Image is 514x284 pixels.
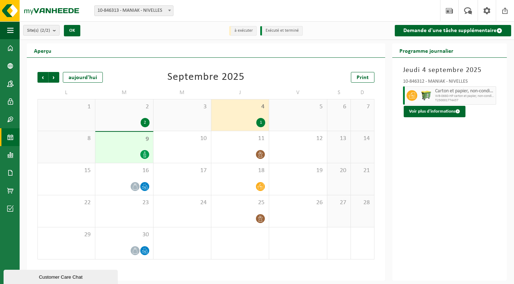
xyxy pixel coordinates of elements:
span: 2 [99,103,149,111]
a: Demande d'une tâche supplémentaire [395,25,511,36]
a: Print [351,72,374,83]
span: 28 [354,199,371,207]
span: 10-846313 - MANIAK - NIVELLES [94,5,173,16]
span: 15 [41,167,91,175]
span: 5 [273,103,323,111]
span: 12 [273,135,323,143]
span: Carton et papier, non-conditionné (industriel) [435,88,494,94]
span: WB-0660-HP carton et papier, non-conditionné (industriel) [435,94,494,98]
div: 10-846312 - MANIAK - NIVELLES [403,79,496,86]
span: 22 [41,199,91,207]
button: OK [64,25,80,36]
span: 3 [157,103,207,111]
button: Site(s)(2/2) [23,25,60,36]
td: D [351,86,374,99]
td: M [95,86,153,99]
h2: Programme journalier [392,43,460,57]
td: M [153,86,211,99]
span: 16 [99,167,149,175]
li: à exécuter [229,26,257,36]
li: Exécuté et terminé [260,26,303,36]
button: Voir plus d'informations [404,106,465,117]
span: 26 [273,199,323,207]
span: 27 [331,199,347,207]
span: 11 [215,135,265,143]
span: 14 [354,135,371,143]
span: 20 [331,167,347,175]
span: 17 [157,167,207,175]
span: 6 [331,103,347,111]
h2: Aperçu [27,43,59,57]
span: T250001774437 [435,98,494,103]
td: V [269,86,327,99]
span: 10 [157,135,207,143]
img: WB-0660-HPE-GN-50 [421,90,432,101]
div: 1 [256,118,265,127]
td: J [211,86,269,99]
span: 24 [157,199,207,207]
span: Précédent [37,72,48,83]
span: 29 [41,231,91,239]
span: 9 [99,135,149,143]
td: S [327,86,351,99]
span: 13 [331,135,347,143]
span: 10-846313 - MANIAK - NIVELLES [95,6,173,16]
h3: Jeudi 4 septembre 2025 [403,65,496,76]
span: Site(s) [27,25,50,36]
td: L [37,86,95,99]
count: (2/2) [40,28,50,33]
span: 7 [354,103,371,111]
span: 1 [41,103,91,111]
iframe: chat widget [4,268,119,284]
div: Septembre 2025 [167,72,245,83]
span: 30 [99,231,149,239]
span: Print [357,75,369,81]
div: aujourd'hui [63,72,103,83]
span: 8 [41,135,91,143]
div: 2 [141,118,150,127]
span: 25 [215,199,265,207]
span: Suivant [49,72,59,83]
span: 4 [215,103,265,111]
span: 23 [99,199,149,207]
span: 18 [215,167,265,175]
span: 21 [354,167,371,175]
span: 19 [273,167,323,175]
